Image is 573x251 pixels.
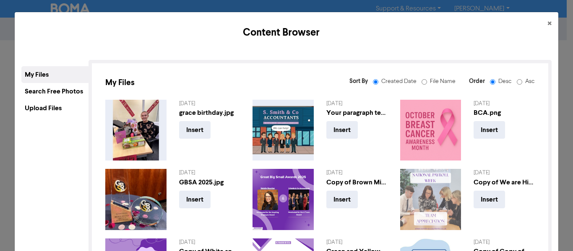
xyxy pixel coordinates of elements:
div: Your paragraph text.png [326,108,388,118]
div: My Files [21,66,89,83]
button: Insert [179,191,211,208]
div: [DATE] [474,169,535,177]
button: Insert [326,121,358,139]
button: Close [541,12,558,36]
button: Insert [326,191,358,208]
div: Copy of Brown Minimalist Giveaway Promo Instagram Post.png [326,177,388,187]
input: Created Date [373,79,378,85]
div: Search Free Photos [21,83,89,100]
input: Asc [517,79,522,85]
div: [DATE] [179,169,240,177]
h5: Content Browser [21,25,541,40]
input: Desc [490,79,495,85]
input: File Name [422,79,427,85]
button: Insert [179,121,211,139]
label: Asc [518,77,535,86]
label: File Name [423,77,456,86]
div: Upload Files [21,100,89,116]
div: [DATE] [474,100,535,108]
div: Copy of We are Hiring!.png [474,177,535,187]
div: BCA.png [474,108,535,118]
div: grace birthday.jpg [179,108,240,118]
span: Sort By [349,78,368,85]
span: × [547,18,552,30]
iframe: Chat Widget [531,211,573,251]
div: [DATE] [179,238,240,246]
div: GBSA 2025.jpg [179,177,240,187]
button: Insert [474,191,505,208]
div: [DATE] [179,100,240,108]
div: [DATE] [326,100,388,108]
div: My Files [105,77,314,89]
label: Created Date [375,77,423,86]
button: Insert [474,121,505,139]
span: Order [469,78,485,85]
div: [DATE] [326,169,388,177]
label: Desc [492,77,518,86]
div: [DATE] [474,238,535,246]
div: [DATE] [326,238,388,246]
